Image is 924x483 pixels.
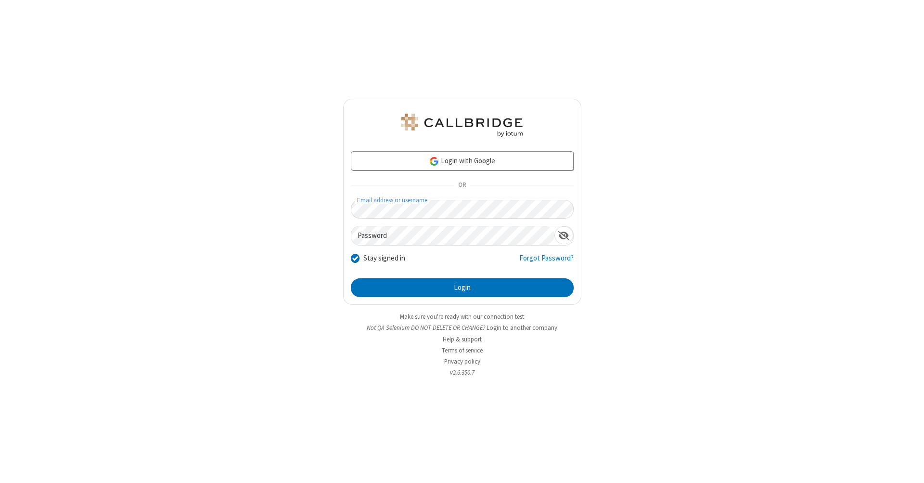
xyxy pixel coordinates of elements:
button: Login to another company [487,323,557,332]
a: Terms of service [442,346,483,354]
input: Password [351,226,554,245]
div: Show password [554,226,573,244]
a: Login with Google [351,151,574,170]
a: Forgot Password? [519,253,574,271]
li: Not QA Selenium DO NOT DELETE OR CHANGE? [343,323,581,332]
button: Login [351,278,574,298]
li: v2.6.350.7 [343,368,581,377]
a: Privacy policy [444,357,480,366]
span: OR [454,179,470,192]
input: Email address or username [351,200,574,219]
a: Make sure you're ready with our connection test [400,313,524,321]
img: QA Selenium DO NOT DELETE OR CHANGE [399,114,525,137]
img: google-icon.png [429,156,439,167]
label: Stay signed in [363,253,405,264]
a: Help & support [443,335,482,343]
